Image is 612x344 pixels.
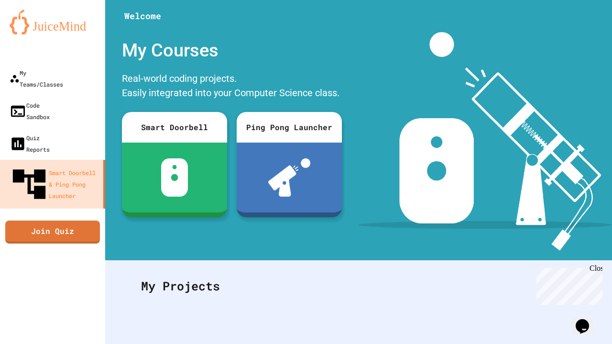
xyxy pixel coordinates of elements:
[10,67,63,90] div: My Teams/Classes
[268,158,311,197] img: ppl-with-ball.png
[4,4,66,61] div: Chat with us now!Close
[122,112,227,143] div: Smart Doorbell
[10,10,96,34] img: logo-orange.svg
[10,132,50,155] div: Quiz Reports
[237,112,342,143] div: Ping Pong Launcher
[10,100,50,122] div: Code Sandbox
[131,267,586,305] div: My Projects
[10,165,99,204] div: Smart Doorbell & Ping Pong Launcher
[117,69,347,105] div: Real-world coding projects. Easily integrated into your Computer Science class.
[161,158,188,197] img: sdb-white.svg
[533,264,602,305] iframe: chat widget
[117,32,347,69] div: My Courses
[572,306,602,334] iframe: chat widget
[5,221,100,244] a: Join Quiz
[359,32,612,251] img: banner-image-my-projects.png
